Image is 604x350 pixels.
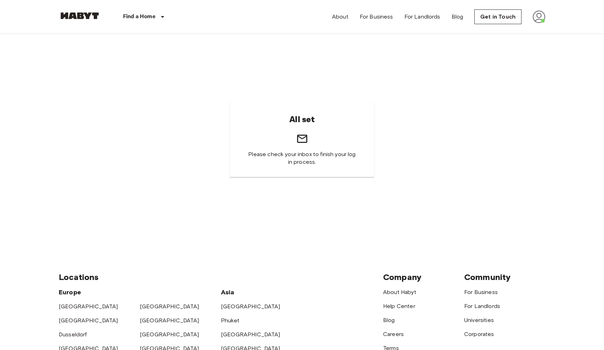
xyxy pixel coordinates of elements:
a: [GEOGRAPHIC_DATA] [59,317,118,324]
a: About [332,13,348,21]
a: Help Center [383,303,415,309]
span: Locations [59,272,99,282]
a: For Business [464,289,498,295]
a: [GEOGRAPHIC_DATA] [140,317,199,324]
a: For Business [360,13,393,21]
a: Universities [464,317,494,323]
a: [GEOGRAPHIC_DATA] [221,331,280,338]
img: Habyt [59,12,101,19]
a: [GEOGRAPHIC_DATA] [59,303,118,310]
a: [GEOGRAPHIC_DATA] [140,331,199,338]
a: Careers [383,331,404,337]
a: Blog [383,317,395,323]
span: Community [464,272,511,282]
span: Asia [221,288,235,296]
img: avatar [533,10,545,23]
a: For Landlords [404,13,440,21]
a: Get in Touch [474,9,522,24]
a: Dusseldorf [59,331,87,338]
a: [GEOGRAPHIC_DATA] [221,303,280,310]
a: About Habyt [383,289,416,295]
span: Please check your inbox to finish your log in process. [246,150,358,166]
span: Company [383,272,422,282]
a: Corporates [464,331,494,337]
a: [GEOGRAPHIC_DATA] [140,303,199,310]
span: Europe [59,288,81,296]
a: For Landlords [464,303,500,309]
a: Blog [452,13,463,21]
p: Find a Home [123,13,156,21]
h6: All set [289,112,315,127]
a: Phuket [221,317,239,324]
